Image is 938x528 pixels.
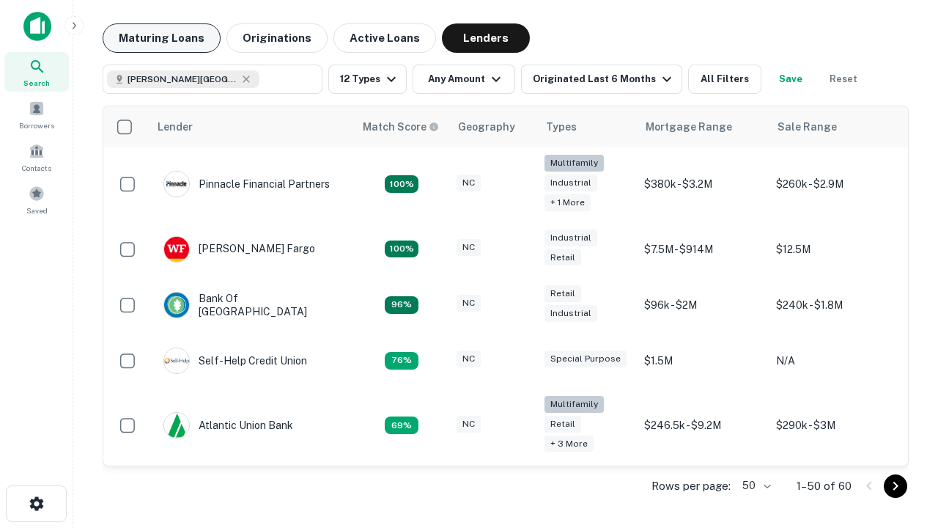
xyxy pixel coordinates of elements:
[457,295,481,312] div: NC
[457,239,481,256] div: NC
[328,65,407,94] button: 12 Types
[457,416,481,433] div: NC
[449,106,537,147] th: Geography
[769,147,901,221] td: $260k - $2.9M
[769,106,901,147] th: Sale Range
[637,221,769,277] td: $7.5M - $914M
[778,118,837,136] div: Sale Range
[164,348,189,373] img: picture
[457,351,481,367] div: NC
[637,389,769,463] td: $246.5k - $9.2M
[4,52,69,92] a: Search
[521,65,682,94] button: Originated Last 6 Months
[457,175,481,191] div: NC
[544,396,604,413] div: Multifamily
[163,236,315,263] div: [PERSON_NAME] Fargo
[103,23,221,53] button: Maturing Loans
[736,475,773,496] div: 50
[442,23,530,53] button: Lenders
[385,296,418,314] div: Matching Properties: 14, hasApolloMatch: undefined
[458,118,515,136] div: Geography
[544,305,597,322] div: Industrial
[544,155,604,172] div: Multifamily
[767,65,814,94] button: Save your search to get updates of matches that match your search criteria.
[544,351,627,367] div: Special Purpose
[22,162,51,174] span: Contacts
[4,180,69,219] a: Saved
[149,106,354,147] th: Lender
[164,237,189,262] img: picture
[226,23,328,53] button: Originations
[163,412,293,439] div: Atlantic Union Bank
[637,147,769,221] td: $380k - $3.2M
[544,175,597,191] div: Industrial
[637,106,769,147] th: Mortgage Range
[158,118,193,136] div: Lender
[544,249,581,266] div: Retail
[4,137,69,177] a: Contacts
[537,106,637,147] th: Types
[164,293,189,318] img: picture
[163,292,339,318] div: Bank Of [GEOGRAPHIC_DATA]
[637,333,769,389] td: $1.5M
[385,241,418,258] div: Matching Properties: 15, hasApolloMatch: undefined
[333,23,436,53] button: Active Loans
[884,474,907,498] button: Go to next page
[19,120,54,131] span: Borrowers
[385,417,418,434] div: Matching Properties: 10, hasApolloMatch: undefined
[544,285,581,302] div: Retail
[544,436,594,452] div: + 3 more
[164,172,189,197] img: picture
[354,106,449,147] th: Capitalize uses an advanced AI algorithm to match your search with the best lender. The match sco...
[865,364,938,434] iframe: Chat Widget
[363,119,439,135] div: Capitalize uses an advanced AI algorithm to match your search with the best lender. The match sco...
[544,416,581,433] div: Retail
[413,65,515,94] button: Any Amount
[544,230,597,246] div: Industrial
[23,12,51,41] img: capitalize-icon.png
[769,333,901,389] td: N/A
[385,352,418,370] div: Matching Properties: 11, hasApolloMatch: undefined
[26,205,48,216] span: Saved
[163,348,307,374] div: Self-help Credit Union
[688,65,761,94] button: All Filters
[533,70,676,88] div: Originated Last 6 Months
[651,477,731,495] p: Rows per page:
[23,77,50,89] span: Search
[385,175,418,193] div: Matching Properties: 26, hasApolloMatch: undefined
[544,194,591,211] div: + 1 more
[363,119,436,135] h6: Match Score
[769,277,901,333] td: $240k - $1.8M
[128,73,237,86] span: [PERSON_NAME][GEOGRAPHIC_DATA], [GEOGRAPHIC_DATA]
[797,477,852,495] p: 1–50 of 60
[769,221,901,277] td: $12.5M
[546,118,577,136] div: Types
[637,277,769,333] td: $96k - $2M
[163,171,330,197] div: Pinnacle Financial Partners
[164,413,189,438] img: picture
[769,389,901,463] td: $290k - $3M
[646,118,732,136] div: Mortgage Range
[4,95,69,134] a: Borrowers
[820,65,867,94] button: Reset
